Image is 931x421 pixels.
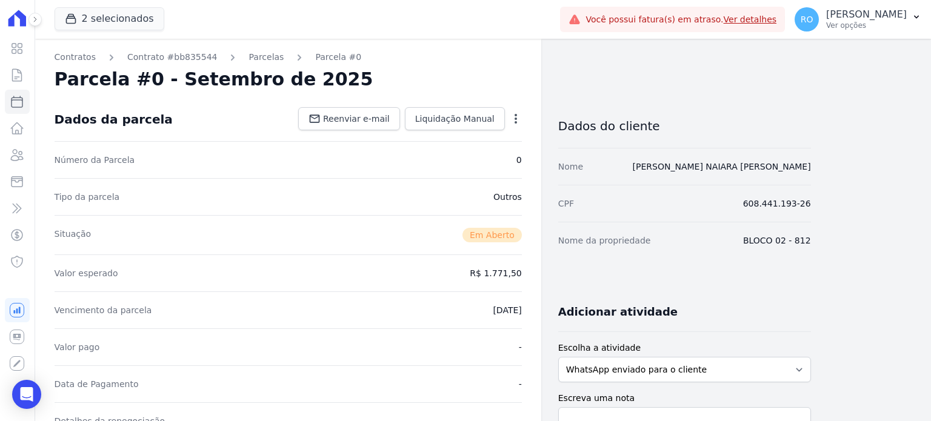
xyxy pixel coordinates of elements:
dt: Valor esperado [55,267,118,279]
span: Liquidação Manual [415,113,495,125]
a: Liquidação Manual [405,107,505,130]
dt: Número da Parcela [55,154,135,166]
nav: Breadcrumb [55,51,522,64]
p: Ver opções [826,21,907,30]
dd: Outros [493,191,522,203]
dd: 0 [516,154,522,166]
h3: Dados do cliente [558,119,811,133]
a: Parcela #0 [315,51,361,64]
dt: Valor pago [55,341,100,353]
button: 2 selecionados [55,7,164,30]
dd: BLOCO 02 - 812 [743,234,811,247]
span: Você possui fatura(s) em atraso. [586,13,776,26]
label: Escreva uma nota [558,392,811,405]
dt: Tipo da parcela [55,191,120,203]
label: Escolha a atividade [558,342,811,354]
dt: Vencimento da parcela [55,304,152,316]
dt: Nome da propriedade [558,234,651,247]
span: Reenviar e-mail [323,113,390,125]
a: [PERSON_NAME] NAIARA [PERSON_NAME] [633,162,811,171]
p: [PERSON_NAME] [826,8,907,21]
a: Ver detalhes [724,15,777,24]
dd: [DATE] [493,304,521,316]
a: Reenviar e-mail [298,107,400,130]
span: RO [801,15,813,24]
a: Parcelas [249,51,284,64]
div: Open Intercom Messenger [12,380,41,409]
dd: R$ 1.771,50 [470,267,521,279]
a: Contrato #bb835544 [127,51,218,64]
dt: Situação [55,228,92,242]
dt: Nome [558,161,583,173]
span: Em Aberto [462,228,522,242]
button: RO [PERSON_NAME] Ver opções [785,2,931,36]
dd: 608.441.193-26 [743,197,811,210]
h3: Adicionar atividade [558,305,678,319]
dt: CPF [558,197,574,210]
h2: Parcela #0 - Setembro de 2025 [55,68,373,90]
dt: Data de Pagamento [55,378,139,390]
div: Dados da parcela [55,112,173,127]
dd: - [519,341,522,353]
a: Contratos [55,51,96,64]
dd: - [519,378,522,390]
